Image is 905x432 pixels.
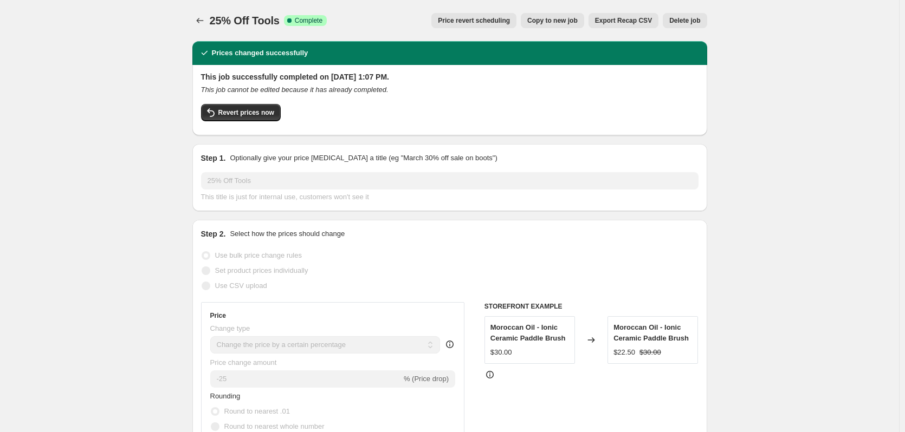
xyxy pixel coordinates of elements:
h6: STOREFRONT EXAMPLE [484,302,699,311]
span: Export Recap CSV [595,16,652,25]
button: Copy to new job [521,13,584,28]
span: Price change amount [210,358,277,366]
h2: This job successfully completed on [DATE] 1:07 PM. [201,71,699,82]
span: Use CSV upload [215,282,267,290]
h3: Price [210,311,226,320]
i: This job cannot be edited because it has already completed. [201,86,389,94]
div: $30.00 [490,347,512,358]
span: % (Price drop) [404,375,449,383]
p: Optionally give your price [MEDICAL_DATA] a title (eg "March 30% off sale on boots") [230,153,497,163]
span: Delete job [669,16,700,25]
input: 30% off holiday sale [201,172,699,189]
span: Price revert scheduling [438,16,510,25]
button: Delete job [663,13,707,28]
span: Copy to new job [527,16,578,25]
button: Price revert scheduling [431,13,516,28]
span: Round to nearest whole number [224,422,325,430]
div: help [444,339,455,350]
span: Use bulk price change rules [215,251,302,259]
button: Export Recap CSV [589,13,658,28]
strike: $30.00 [639,347,661,358]
span: Rounding [210,392,241,400]
span: 25% Off Tools [210,15,280,27]
input: -15 [210,370,402,388]
span: Moroccan Oil - Ionic Ceramic Paddle Brush [613,323,689,342]
span: Round to nearest .01 [224,407,290,415]
span: Revert prices now [218,108,274,117]
button: Price change jobs [192,13,208,28]
button: Revert prices now [201,104,281,121]
span: Set product prices individually [215,266,308,274]
span: Moroccan Oil - Ionic Ceramic Paddle Brush [490,323,566,342]
p: Select how the prices should change [230,228,345,239]
h2: Step 2. [201,228,226,239]
span: This title is just for internal use, customers won't see it [201,193,369,201]
h2: Step 1. [201,153,226,163]
h2: Prices changed successfully [212,48,308,58]
div: $22.50 [613,347,635,358]
span: Complete [295,16,322,25]
span: Change type [210,324,250,332]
